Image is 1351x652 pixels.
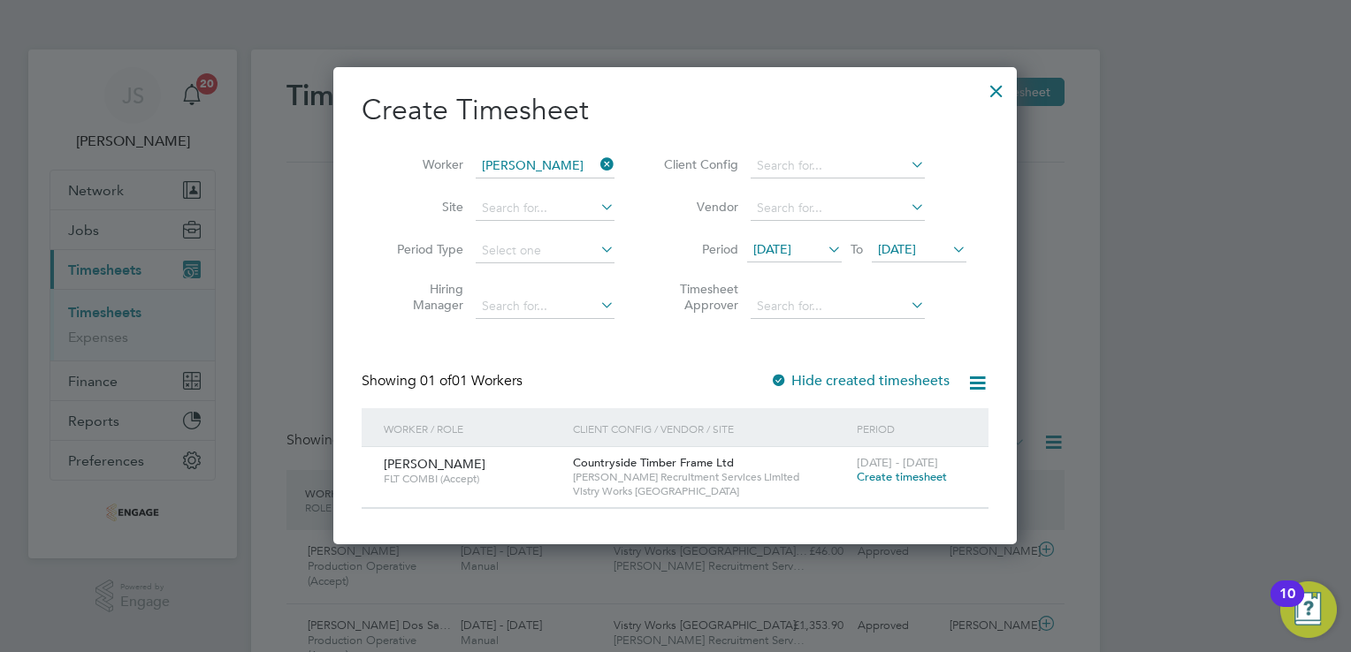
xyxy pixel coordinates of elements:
div: Client Config / Vendor / Site [569,408,852,449]
span: [DATE] [878,241,916,257]
div: Period [852,408,971,449]
input: Search for... [751,294,925,319]
div: Worker / Role [379,408,569,449]
label: Client Config [659,156,738,172]
div: Showing [362,372,526,390]
input: Search for... [476,196,614,221]
input: Search for... [751,154,925,178]
input: Search for... [476,294,614,319]
span: To [845,238,868,261]
label: Site [384,199,463,215]
label: Vendor [659,199,738,215]
label: Hide created timesheets [770,372,950,390]
span: 01 Workers [420,372,523,390]
div: 10 [1279,594,1295,617]
input: Search for... [476,154,614,178]
span: Countryside Timber Frame Ltd [573,455,734,470]
h2: Create Timesheet [362,92,988,129]
label: Period [659,241,738,257]
input: Search for... [751,196,925,221]
label: Timesheet Approver [659,281,738,313]
span: 01 of [420,372,452,390]
input: Select one [476,239,614,263]
span: Create timesheet [857,469,947,484]
button: Open Resource Center, 10 new notifications [1280,581,1337,638]
span: FLT COMBI (Accept) [384,472,560,486]
span: [DATE] [753,241,791,257]
label: Hiring Manager [384,281,463,313]
span: [DATE] - [DATE] [857,455,938,470]
label: Worker [384,156,463,172]
span: [PERSON_NAME] Recruitment Services Limited [573,470,848,484]
label: Period Type [384,241,463,257]
span: [PERSON_NAME] [384,456,485,472]
span: Vistry Works [GEOGRAPHIC_DATA] [573,484,848,498]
